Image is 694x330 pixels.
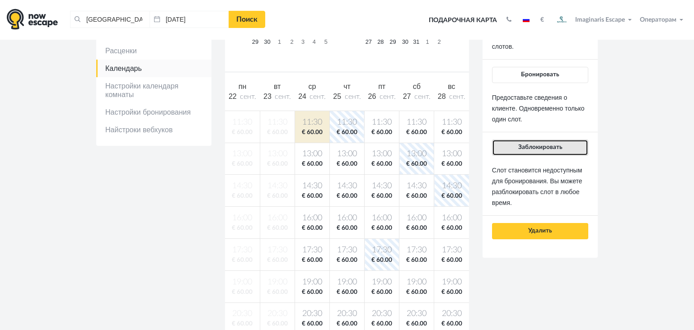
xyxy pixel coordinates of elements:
[297,256,328,265] span: € 60.00
[399,37,411,47] a: 30
[492,139,588,156] button: Заблокировать
[332,308,362,320] span: 20:30
[297,320,328,328] span: € 60.00
[436,160,467,168] span: € 60.00
[229,11,265,28] a: Поиск
[492,223,588,239] button: Удалить
[433,37,445,47] a: 2
[96,77,211,103] a: Настройки календаря комнаты
[343,83,351,90] span: чт
[401,160,432,168] span: € 60.00
[366,320,397,328] span: € 60.00
[366,224,397,232] span: € 60.00
[297,213,328,224] span: 16:00
[297,277,328,288] span: 19:00
[7,9,58,30] img: logo
[551,11,636,29] button: Imaginaris Escape
[366,213,397,224] span: 16:00
[492,67,588,83] button: Бронировать
[332,117,362,128] span: 11:30
[426,10,500,30] a: Подарочная карта
[366,245,397,256] span: 17:30
[332,149,362,160] span: 13:00
[436,245,467,256] span: 17:30
[401,245,432,256] span: 17:30
[320,37,332,47] a: 5
[96,60,211,77] a: Календарь
[386,37,400,47] a: 29
[332,288,362,297] span: € 60.00
[297,224,328,232] span: € 60.00
[422,37,433,47] a: 1
[638,15,687,24] button: Операторам
[275,93,291,100] span: сент.
[229,93,237,100] span: 22
[436,181,467,192] span: 14:30
[332,320,362,328] span: € 60.00
[96,121,211,139] a: Найстроки вебхуков
[436,224,467,232] span: € 60.00
[96,103,211,121] a: Настройки бронирования
[540,17,544,23] strong: €
[274,83,281,90] span: вт
[308,83,316,90] span: ср
[286,37,297,47] a: 2
[401,224,432,232] span: € 60.00
[240,93,256,100] span: сент.
[401,308,432,320] span: 20:30
[297,160,328,168] span: € 60.00
[528,228,552,234] span: Удалить
[436,308,467,320] span: 20:30
[332,128,362,137] span: € 60.00
[436,128,467,137] span: € 60.00
[436,213,467,224] span: 16:00
[298,93,306,100] span: 24
[436,277,467,288] span: 19:00
[436,117,467,128] span: 11:30
[523,18,530,22] img: ru.jpg
[413,83,421,90] span: сб
[332,224,362,232] span: € 60.00
[401,320,432,328] span: € 60.00
[436,149,467,160] span: 13:00
[411,37,422,47] a: 31
[366,256,397,265] span: € 60.00
[297,128,328,137] span: € 60.00
[401,288,432,297] span: € 60.00
[309,93,326,100] span: сент.
[332,192,362,200] span: € 60.00
[436,320,467,328] span: € 60.00
[297,288,328,297] span: € 60.00
[492,92,588,125] p: Предоставьте сведения о клиенте. Одновременно только один слот.
[536,15,549,24] button: €
[273,37,286,47] a: 1
[401,117,432,128] span: 11:30
[401,277,432,288] span: 19:00
[332,181,362,192] span: 14:30
[345,93,361,100] span: сент.
[375,37,386,47] a: 28
[332,160,362,168] span: € 60.00
[297,192,328,200] span: € 60.00
[249,37,262,47] a: 29
[332,245,362,256] span: 17:30
[436,256,467,265] span: € 60.00
[297,245,328,256] span: 17:30
[401,256,432,265] span: € 60.00
[436,288,467,297] span: € 60.00
[96,42,211,60] a: Расценки
[332,213,362,224] span: 16:00
[262,37,273,47] a: 30
[366,308,397,320] span: 20:30
[366,160,397,168] span: € 60.00
[297,308,328,320] span: 20:30
[366,128,397,137] span: € 60.00
[297,117,328,128] span: 11:30
[449,93,465,100] span: сент.
[333,93,341,100] span: 25
[366,117,397,128] span: 11:30
[575,15,625,23] span: Imaginaris Escape
[414,93,431,100] span: сент.
[366,181,397,192] span: 14:30
[263,93,272,100] span: 23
